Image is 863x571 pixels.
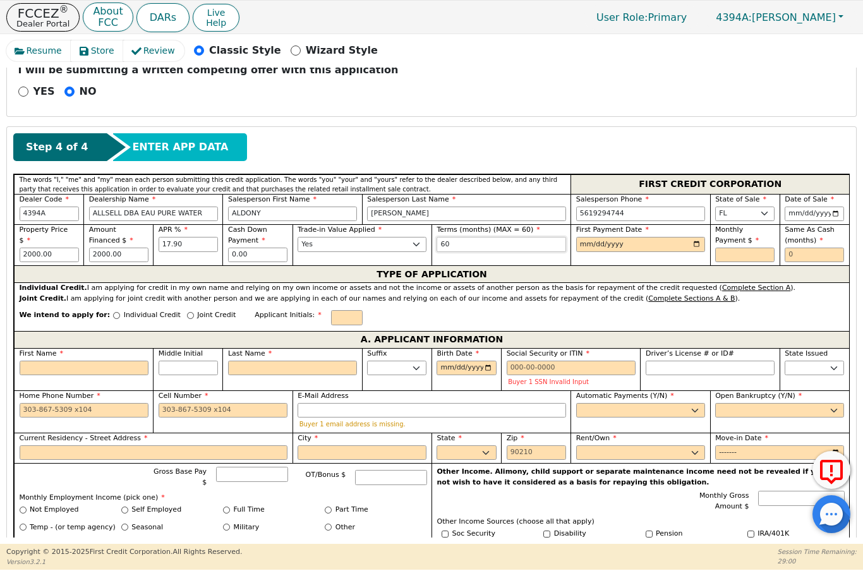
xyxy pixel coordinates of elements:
[20,283,845,294] div: I am applying for credit in my own name and relying on my own income or assets and not the income...
[193,4,239,32] button: LiveHelp
[508,378,634,385] p: Buyer 1 SSN Invalid Input
[576,225,649,234] span: First Payment Date
[437,361,496,376] input: YYYY-MM-DD
[377,266,487,282] span: TYPE OF APPLICATION
[335,522,355,533] label: Other
[437,434,462,442] span: State
[646,531,653,538] input: Y/N
[197,310,236,321] p: Joint Credit
[306,43,378,58] p: Wizard Style
[123,40,184,61] button: Review
[26,140,88,155] span: Step 4 of 4
[576,207,705,222] input: 303-867-5309 x104
[335,505,368,515] label: Part Time
[30,505,78,515] label: Not Employed
[20,349,64,358] span: First Name
[299,421,565,428] p: Buyer 1 email address is missing.
[83,3,133,32] button: AboutFCC
[59,4,69,15] sup: ®
[27,44,62,57] span: Resume
[20,195,69,203] span: Dealer Code
[172,548,242,556] span: All Rights Reserved.
[639,176,782,193] span: FIRST CREDIT CORPORATION
[143,44,175,57] span: Review
[437,349,479,358] span: Birth Date
[646,349,734,358] span: Driver’s License # or ID#
[715,195,766,203] span: State of Sale
[361,332,503,348] span: A. APPLICANT INFORMATION
[778,547,857,556] p: Session Time Remaining:
[507,349,589,358] span: Social Security or ITIN
[298,392,349,400] span: E-Mail Address
[6,557,242,567] p: Version 3.2.1
[20,403,148,418] input: 303-867-5309 x104
[576,392,674,400] span: Automatic Payments (Y/N)
[131,505,181,515] label: Self Employed
[30,522,116,533] label: Temp - (or temp agency)
[785,207,844,222] input: YYYY-MM-DD
[206,8,226,18] span: Live
[785,195,834,203] span: Date of Sale
[71,40,124,61] button: Store
[16,7,69,20] p: FCCEZ
[14,174,570,194] div: The words "I," "me" and "my" mean each person submitting this credit application. The words "you"...
[20,310,111,331] span: We intend to apply for:
[703,8,857,27] a: 4394A:[PERSON_NAME]
[234,522,260,533] label: Military
[136,3,190,32] button: DARs
[298,434,318,442] span: City
[20,225,68,244] span: Property Price $
[507,445,566,460] input: 90210
[716,11,836,23] span: [PERSON_NAME]
[543,531,550,538] input: Y/N
[234,505,265,515] label: Full Time
[576,237,705,252] input: YYYY-MM-DD
[778,556,857,566] p: 29:00
[228,349,272,358] span: Last Name
[206,18,226,28] span: Help
[584,5,699,30] a: User Role:Primary
[367,349,387,358] span: Suffix
[442,531,449,538] input: Y/N
[209,43,281,58] p: Classic Style
[507,361,636,376] input: 000-00-0000
[648,294,735,303] u: Complete Sections A & B
[576,434,617,442] span: Rent/Own
[159,237,218,252] input: xx.xx%
[507,434,524,442] span: Zip
[20,392,100,400] span: Home Phone Number
[89,225,133,244] span: Amount Financed $
[20,284,87,292] strong: Individual Credit.
[576,195,649,203] span: Salesperson Phone
[722,284,790,292] u: Complete Section A
[596,11,648,23] span: User Role :
[91,44,114,57] span: Store
[6,3,80,32] a: FCCEZ®Dealer Portal
[812,451,850,489] button: Report Error to FCC
[715,392,802,400] span: Open Bankruptcy (Y/N)
[785,248,844,263] input: 0
[6,547,242,558] p: Copyright © 2015- 2025 First Credit Corporation.
[131,522,163,533] label: Seasonal
[437,517,845,527] p: Other Income Sources (choose all that apply)
[159,225,188,234] span: APR %
[554,529,586,539] label: Disability
[715,434,768,442] span: Move-in Date
[747,531,754,538] input: Y/N
[159,349,203,358] span: Middle Initial
[367,195,456,203] span: Salesperson Last Name
[228,195,317,203] span: Salesperson First Name
[93,6,123,16] p: About
[716,11,752,23] span: 4394A:
[132,140,228,155] span: ENTER APP DATA
[93,18,123,28] p: FCC
[452,529,495,539] label: Soc Security
[159,403,287,418] input: 303-867-5309 x104
[20,493,427,503] p: Monthly Employment Income (pick one)
[757,529,789,539] label: IRA/401K
[437,467,845,488] p: Other Income. Alimony, child support or separate maintenance income need not be revealed if you d...
[18,63,845,78] p: I will be submitting a written competing offer with this application
[715,445,844,460] input: YYYY-MM-DD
